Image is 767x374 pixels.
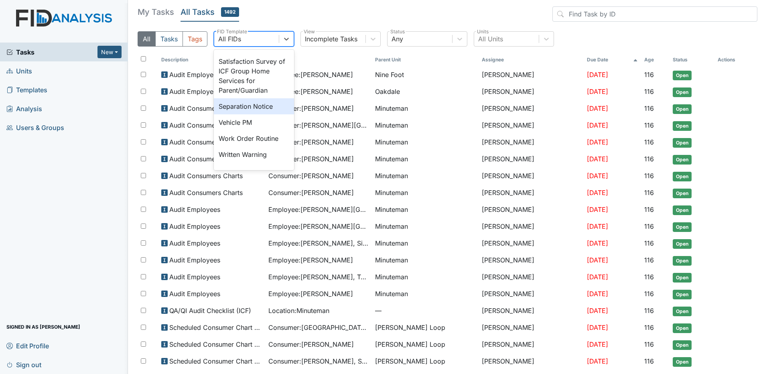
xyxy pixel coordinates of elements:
td: [PERSON_NAME] [479,67,583,83]
span: Open [673,155,692,165]
div: Separation Notice [214,98,294,114]
span: Minuteman [375,188,408,197]
span: Audit Consumers Charts [169,120,243,130]
span: 1492 [221,7,239,17]
div: Vehicle PM [214,114,294,130]
td: [PERSON_NAME] [479,353,583,370]
span: [DATE] [587,273,608,281]
td: [PERSON_NAME] [479,83,583,100]
th: Toggle SortBy [372,53,479,67]
td: [PERSON_NAME] [479,336,583,353]
th: Toggle SortBy [641,53,670,67]
td: [PERSON_NAME] [479,201,583,218]
input: Toggle All Rows Selected [141,56,146,61]
span: Consumer : [PERSON_NAME] [268,188,354,197]
span: Open [673,121,692,131]
span: Audit Employees [169,222,220,231]
div: All FIDs [218,34,241,44]
span: 116 [644,71,654,79]
span: Open [673,273,692,283]
span: Employee : [PERSON_NAME] [268,70,353,79]
span: Minuteman [375,222,408,231]
span: Units [6,65,32,77]
span: Audit Employees [169,289,220,299]
span: Minuteman [375,272,408,282]
span: Open [673,290,692,299]
span: 116 [644,256,654,264]
span: Open [673,239,692,249]
span: Templates [6,83,47,96]
td: [PERSON_NAME] [479,252,583,269]
td: [PERSON_NAME] [479,218,583,235]
span: Audit Employees [169,205,220,214]
span: Open [673,340,692,350]
span: Audit Consumers Charts [169,171,243,181]
input: Find Task by ID [552,6,757,22]
span: Minuteman [375,255,408,265]
span: Minuteman [375,289,408,299]
span: [DATE] [587,205,608,213]
span: Employee : [PERSON_NAME][GEOGRAPHIC_DATA] [268,205,369,214]
span: 116 [644,87,654,96]
span: 116 [644,189,654,197]
span: [DATE] [587,290,608,298]
td: [PERSON_NAME] [479,100,583,117]
span: Open [673,172,692,181]
span: Audit Consumers Charts [169,154,243,164]
span: Open [673,87,692,97]
span: [DATE] [587,121,608,129]
span: [DATE] [587,71,608,79]
span: 116 [644,323,654,331]
span: Minuteman [375,104,408,113]
span: Open [673,104,692,114]
button: All [138,31,156,47]
span: Consumer : [GEOGRAPHIC_DATA][PERSON_NAME] [268,323,369,332]
td: [PERSON_NAME] [479,319,583,336]
div: Inspection [214,169,294,176]
span: 116 [644,138,654,146]
a: Tasks [6,47,97,57]
span: Minuteman [375,171,408,181]
div: Type filter [138,31,207,47]
span: [DATE] [587,307,608,315]
span: Audit Consumers Charts [169,104,243,113]
span: Open [673,205,692,215]
button: Tasks [155,31,183,47]
button: New [97,46,122,58]
th: Toggle SortBy [670,53,714,67]
span: Open [673,307,692,316]
span: 116 [644,172,654,180]
td: [PERSON_NAME] [479,269,583,286]
td: [PERSON_NAME] [479,134,583,151]
span: [DATE] [587,357,608,365]
span: Employee : [PERSON_NAME] [268,87,353,96]
span: [PERSON_NAME] Loop [375,323,445,332]
span: 116 [644,104,654,112]
span: Minuteman [375,154,408,164]
span: Open [673,357,692,367]
span: [DATE] [587,104,608,112]
span: 116 [644,121,654,129]
span: Open [673,222,692,232]
span: Consumer : [PERSON_NAME] [268,137,354,147]
span: Employee : [PERSON_NAME] [268,289,353,299]
span: [DATE] [587,138,608,146]
span: Signed in as [PERSON_NAME] [6,321,80,333]
div: Incomplete Tasks [305,34,357,44]
td: [PERSON_NAME] [479,235,583,252]
span: Open [673,71,692,80]
span: [DATE] [587,222,608,230]
span: [DATE] [587,189,608,197]
td: [PERSON_NAME] [479,303,583,319]
span: Consumer : [PERSON_NAME] [268,339,354,349]
span: Audit Consumers Charts [169,137,243,147]
td: [PERSON_NAME] [479,286,583,303]
span: Edit Profile [6,339,49,352]
th: Assignee [479,53,583,67]
span: 116 [644,273,654,281]
td: [PERSON_NAME] [479,151,583,168]
span: Employee : [PERSON_NAME][GEOGRAPHIC_DATA] [268,222,369,231]
span: 116 [644,155,654,163]
span: 116 [644,290,654,298]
